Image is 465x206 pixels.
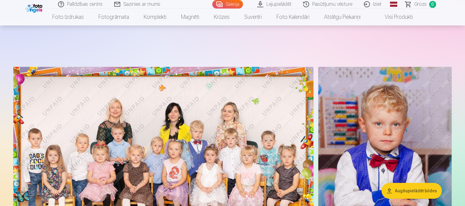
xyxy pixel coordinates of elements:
a: Atslēgu piekariņi [317,9,368,26]
a: Fotogrāmata [91,9,136,26]
a: Magnēti [174,9,207,26]
a: Foto izdrukas [45,9,91,26]
a: Komplekti [136,9,174,26]
button: Augšupielādēt bildes [381,183,442,199]
span: Grozs [414,1,427,8]
img: /fa1 [26,2,44,13]
a: Visi produkti [368,9,420,26]
a: Suvenīri [237,9,269,26]
span: 0 [429,1,436,8]
a: Krūzes [207,9,237,26]
a: Foto kalendāri [269,9,317,26]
